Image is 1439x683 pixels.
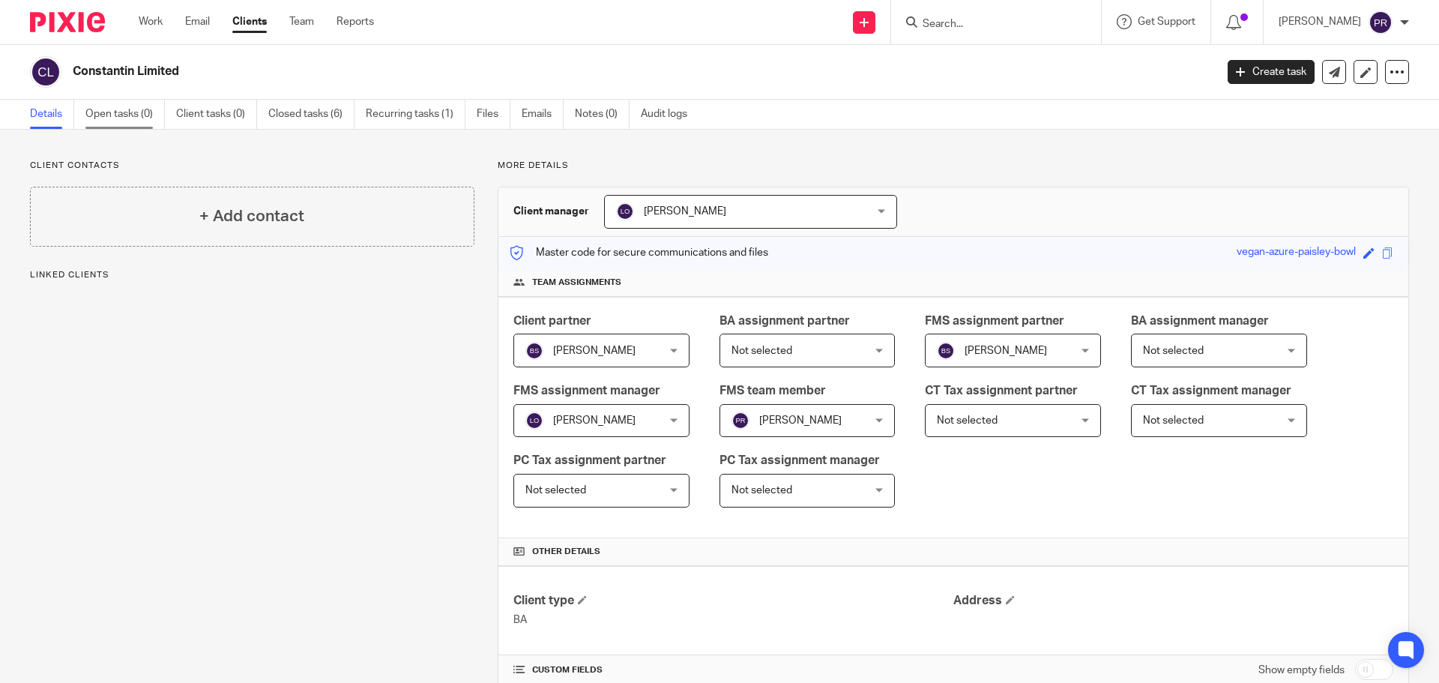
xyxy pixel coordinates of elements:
[925,385,1078,397] span: CT Tax assignment partner
[1258,663,1345,678] label: Show empty fields
[731,412,749,430] img: svg%3E
[185,14,210,29] a: Email
[1237,244,1356,262] div: vegan-azure-paisley-bowl
[553,415,636,426] span: [PERSON_NAME]
[1143,346,1204,356] span: Not selected
[1279,14,1361,29] p: [PERSON_NAME]
[30,160,474,172] p: Client contacts
[1131,385,1291,397] span: CT Tax assignment manager
[1369,10,1393,34] img: svg%3E
[1228,60,1315,84] a: Create task
[513,454,666,466] span: PC Tax assignment partner
[513,385,660,397] span: FMS assignment manager
[510,245,768,260] p: Master code for secure communications and files
[513,593,953,609] h4: Client type
[532,546,600,558] span: Other details
[525,485,586,496] span: Not selected
[731,485,792,496] span: Not selected
[925,315,1064,327] span: FMS assignment partner
[199,205,304,228] h4: + Add contact
[759,415,842,426] span: [PERSON_NAME]
[1131,315,1269,327] span: BA assignment manager
[30,12,105,32] img: Pixie
[513,204,589,219] h3: Client manager
[719,385,826,397] span: FMS team member
[337,14,374,29] a: Reports
[953,593,1393,609] h4: Address
[937,415,998,426] span: Not selected
[513,664,953,676] h4: CUSTOM FIELDS
[937,342,955,360] img: svg%3E
[644,206,726,217] span: [PERSON_NAME]
[30,56,61,88] img: svg%3E
[525,342,543,360] img: svg%3E
[232,14,267,29] a: Clients
[719,454,880,466] span: PC Tax assignment manager
[553,346,636,356] span: [PERSON_NAME]
[477,100,510,129] a: Files
[575,100,630,129] a: Notes (0)
[139,14,163,29] a: Work
[176,100,257,129] a: Client tasks (0)
[965,346,1047,356] span: [PERSON_NAME]
[73,64,979,79] h2: Constantin Limited
[289,14,314,29] a: Team
[498,160,1409,172] p: More details
[30,100,74,129] a: Details
[513,315,591,327] span: Client partner
[513,613,953,628] p: BA
[921,18,1056,31] input: Search
[719,315,850,327] span: BA assignment partner
[366,100,465,129] a: Recurring tasks (1)
[522,100,564,129] a: Emails
[616,202,634,220] img: svg%3E
[30,269,474,281] p: Linked clients
[85,100,165,129] a: Open tasks (0)
[525,412,543,430] img: svg%3E
[1143,415,1204,426] span: Not selected
[268,100,355,129] a: Closed tasks (6)
[532,277,621,289] span: Team assignments
[731,346,792,356] span: Not selected
[1138,16,1195,27] span: Get Support
[641,100,699,129] a: Audit logs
